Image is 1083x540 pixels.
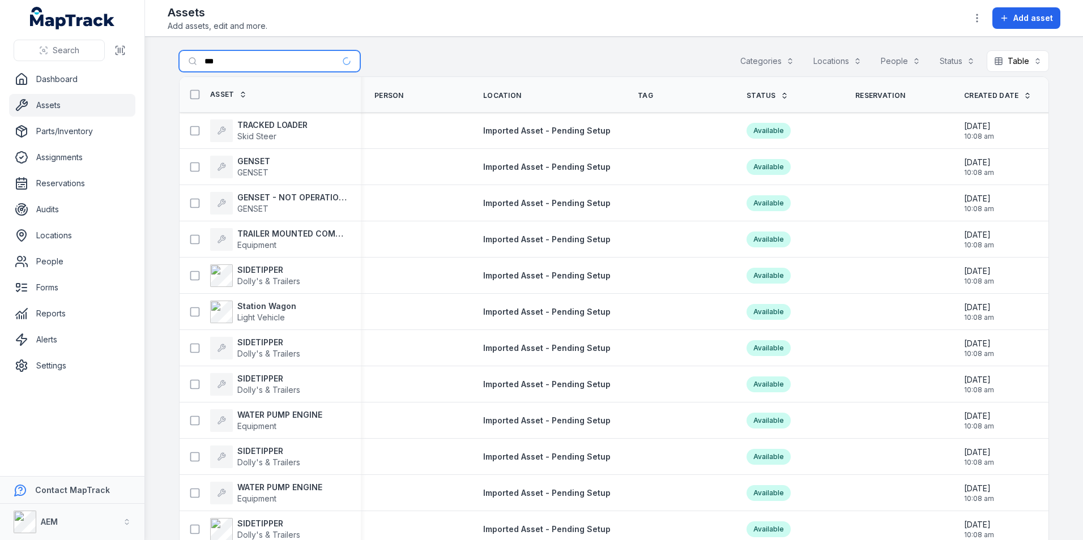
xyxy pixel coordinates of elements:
a: Imported Asset - Pending Setup [483,198,611,209]
strong: TRACKED LOADER [237,119,308,131]
a: SIDETIPPERDolly's & Trailers [210,337,300,359]
a: Imported Asset - Pending Setup [483,524,611,535]
span: Equipment [237,421,276,431]
span: 10:08 am [964,458,994,467]
span: [DATE] [964,157,994,168]
strong: SIDETIPPER [237,264,300,276]
span: Equipment [237,494,276,503]
span: Imported Asset - Pending Setup [483,198,611,208]
a: Assets [9,94,135,117]
a: Parts/Inventory [9,120,135,143]
button: Status [932,50,982,72]
span: Dolly's & Trailers [237,530,300,539]
span: Imported Asset - Pending Setup [483,415,611,425]
a: Imported Asset - Pending Setup [483,342,611,354]
button: Categories [733,50,801,72]
span: Dolly's & Trailers [237,457,300,467]
a: Imported Asset - Pending Setup [483,379,611,390]
span: Dolly's & Trailers [237,385,300,395]
a: Status [747,91,788,100]
a: Assignments [9,146,135,169]
button: People [873,50,928,72]
a: Imported Asset - Pending Setup [483,487,611,499]
a: WATER PUMP ENGINEEquipment [210,482,322,504]
span: [DATE] [964,519,994,530]
span: 10:08 am [964,132,994,141]
div: Available [747,485,791,501]
span: [DATE] [964,447,994,458]
span: GENSET [237,204,268,213]
strong: WATER PUMP ENGINE [237,409,322,421]
strong: SIDETIPPER [237,337,300,348]
span: Imported Asset - Pending Setup [483,234,611,244]
span: 10:08 am [964,313,994,322]
span: Status [747,91,776,100]
span: Imported Asset - Pending Setup [483,524,611,534]
div: Available [747,449,791,465]
span: 10:08 am [964,168,994,177]
a: TRACKED LOADERSkid Steer [210,119,308,142]
span: Imported Asset - Pending Setup [483,343,611,353]
a: GENSETGENSET [210,156,270,178]
a: Reservations [9,172,135,195]
time: 20/08/2025, 10:08:45 am [964,121,994,141]
a: Imported Asset - Pending Setup [483,415,611,426]
time: 20/08/2025, 10:08:45 am [964,519,994,539]
a: Created Date [964,91,1031,100]
div: Available [747,413,791,428]
span: [DATE] [964,483,994,494]
div: Available [747,195,791,211]
a: SIDETIPPERDolly's & Trailers [210,264,300,287]
a: Reports [9,302,135,325]
span: Add assets, edit and more. [168,20,267,32]
a: Imported Asset - Pending Setup [483,270,611,281]
span: Skid Steer [237,131,276,141]
span: [DATE] [964,229,994,241]
span: 10:08 am [964,385,994,395]
a: Asset [210,90,247,99]
time: 20/08/2025, 10:08:45 am [964,193,994,213]
strong: Contact MapTrack [35,485,110,495]
time: 20/08/2025, 10:08:45 am [964,374,994,395]
a: Locations [9,224,135,247]
a: Audits [9,198,135,221]
span: Imported Asset - Pending Setup [483,162,611,172]
span: Imported Asset - Pending Setup [483,452,611,461]
strong: TRAILER MOUNTED COMPRESSOR [237,228,347,239]
span: [DATE] [964,302,994,313]
a: Imported Asset - Pending Setup [483,451,611,462]
a: MapTrack [30,7,115,29]
span: 10:08 am [964,241,994,250]
span: [DATE] [964,410,994,422]
time: 20/08/2025, 10:08:45 am [964,302,994,322]
span: [DATE] [964,338,994,349]
a: WATER PUMP ENGINEEquipment [210,409,322,432]
div: Available [747,376,791,392]
button: Locations [806,50,869,72]
strong: SIDETIPPER [237,518,300,529]
span: 10:08 am [964,530,994,539]
a: Imported Asset - Pending Setup [483,161,611,173]
span: 10:08 am [964,349,994,358]
a: Forms [9,276,135,299]
strong: Station Wagon [237,301,296,312]
span: Location [483,91,521,100]
span: Imported Asset - Pending Setup [483,379,611,389]
span: Add asset [1013,12,1053,24]
time: 20/08/2025, 10:08:45 am [964,338,994,358]
a: Settings [9,354,135,377]
span: Light Vehicle [237,312,285,322]
strong: SIDETIPPER [237,445,300,457]
div: Available [747,159,791,175]
button: Table [987,50,1049,72]
span: [DATE] [964,121,994,132]
div: Available [747,304,791,320]
span: 10:08 am [964,422,994,431]
span: Imported Asset - Pending Setup [483,488,611,498]
strong: SIDETIPPER [237,373,300,384]
h2: Assets [168,5,267,20]
span: Created Date [964,91,1019,100]
span: GENSET [237,168,268,177]
span: 10:08 am [964,204,994,213]
span: Dolly's & Trailers [237,349,300,358]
